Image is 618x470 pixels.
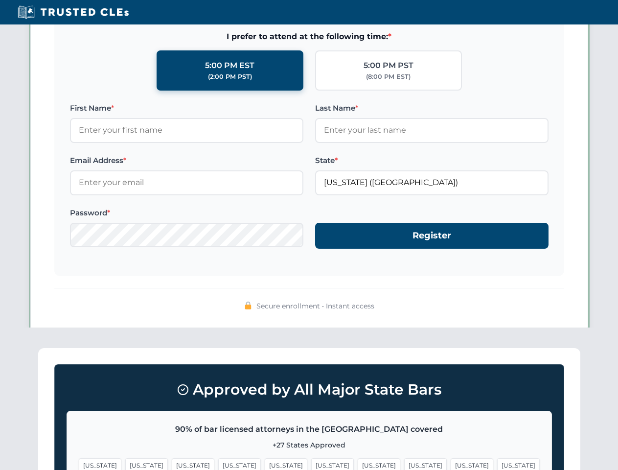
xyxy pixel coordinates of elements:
[315,223,549,249] button: Register
[364,59,413,72] div: 5:00 PM PST
[205,59,254,72] div: 5:00 PM EST
[79,440,540,450] p: +27 States Approved
[315,170,549,195] input: Florida (FL)
[70,102,303,114] label: First Name
[67,376,552,403] h3: Approved by All Major State Bars
[70,170,303,195] input: Enter your email
[256,301,374,311] span: Secure enrollment • Instant access
[315,118,549,142] input: Enter your last name
[366,72,411,82] div: (8:00 PM EST)
[315,155,549,166] label: State
[79,423,540,436] p: 90% of bar licensed attorneys in the [GEOGRAPHIC_DATA] covered
[70,155,303,166] label: Email Address
[244,302,252,309] img: 🔒
[315,102,549,114] label: Last Name
[70,30,549,43] span: I prefer to attend at the following time:
[15,5,132,20] img: Trusted CLEs
[70,118,303,142] input: Enter your first name
[208,72,252,82] div: (2:00 PM PST)
[70,207,303,219] label: Password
